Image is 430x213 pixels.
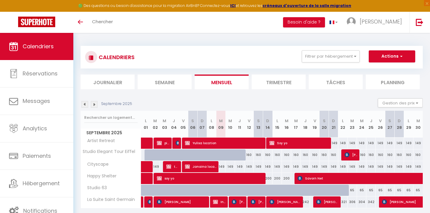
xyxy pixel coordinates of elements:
th: 24 [357,111,366,138]
div: 65 [366,185,376,196]
abbr: D [332,118,335,124]
th: 04 [169,111,179,138]
th: 26 [376,111,385,138]
span: pietra location [157,137,170,149]
th: 20 [320,111,329,138]
th: 29 [404,111,413,138]
div: 149 [329,161,338,172]
abbr: J [173,118,175,124]
th: 13 [254,111,263,138]
th: 01 [141,111,151,138]
abbr: S [323,118,326,124]
div: 160 [366,149,376,161]
div: 160 [404,149,413,161]
div: 149 [301,161,310,172]
img: logout [416,18,423,26]
span: [PERSON_NAME] [345,149,358,161]
abbr: V [379,118,382,124]
div: 149 [235,161,244,172]
img: Super Booking [18,17,55,27]
abbr: M [350,118,354,124]
li: Mensuel [195,75,249,89]
div: 149 [366,161,376,172]
h3: CALENDRIERS [97,50,135,64]
div: 65 [394,185,404,196]
div: 149 [320,161,329,172]
abbr: V [182,118,185,124]
span: Messages [23,97,50,105]
abbr: M [153,118,157,124]
div: 242 [301,196,310,208]
div: 149 [225,161,235,172]
span: Calendriers [23,43,54,50]
div: 160 [329,149,338,161]
abbr: J [370,118,372,124]
div: 160 [394,149,404,161]
div: 160 [413,149,423,161]
div: 342 [366,196,376,208]
abbr: M [416,118,420,124]
span: Studio Elegant Tour Eiffel [82,149,135,154]
div: 149 [376,138,385,149]
div: 65 [357,185,366,196]
div: 149 [282,161,291,172]
button: Besoin d'aide ? [283,17,325,27]
div: 149 [291,161,301,172]
div: 160 [282,149,291,161]
button: Actions [369,50,415,62]
th: 21 [329,111,338,138]
span: Hébergement [23,180,60,187]
th: 07 [197,111,207,138]
li: Tâches [309,75,363,89]
a: ... [PERSON_NAME] [342,12,409,33]
th: 08 [207,111,216,138]
p: Septembre 2025 [101,101,132,107]
span: Soy yo [269,137,331,149]
abbr: L [342,118,344,124]
span: Réservations [23,70,58,77]
abbr: S [257,118,260,124]
span: Paiements [23,152,51,160]
div: 149 [404,138,413,149]
span: [PERSON_NAME] [251,196,264,208]
div: 160 [385,149,394,161]
img: ... [347,17,356,26]
div: 160 [291,149,301,161]
span: [PERSON_NAME] [269,196,302,208]
div: 149 [413,161,423,172]
div: 65 [413,185,423,196]
span: Artist Retreat [82,138,116,144]
div: 160 [376,149,385,161]
span: Janaina location [185,161,217,172]
abbr: V [248,118,250,124]
div: 160 [320,149,329,161]
div: 160 [244,149,254,161]
span: [PERSON_NAME] [316,196,339,208]
div: 149 [348,161,357,172]
div: 149 [413,138,423,149]
th: 10 [225,111,235,138]
abbr: J [304,118,307,124]
th: 19 [310,111,319,138]
abbr: L [211,118,212,124]
span: [PERSON_NAME] [232,196,245,208]
abbr: V [314,118,316,124]
div: 149 [394,161,404,172]
div: 149 [254,161,263,172]
div: 65 [376,185,385,196]
th: 30 [413,111,423,138]
th: 27 [385,111,394,138]
span: Cityscape [82,161,110,168]
abbr: S [388,118,391,124]
li: Planning [366,75,420,89]
div: 200 [282,173,291,184]
th: 14 [263,111,272,138]
div: 160 [310,149,319,161]
strong: créneaux d'ouverture de la salle migration [263,3,351,8]
button: Gestion des prix [378,98,423,107]
a: Chercher [88,12,117,33]
div: 149 [338,161,348,172]
span: Studio 63 [82,185,108,191]
div: 149 [310,161,319,172]
div: 149 [357,138,366,149]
